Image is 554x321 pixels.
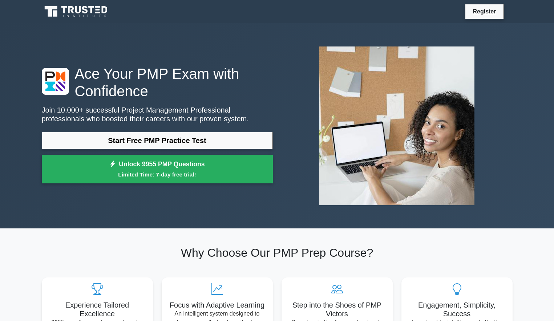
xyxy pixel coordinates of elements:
h2: Why Choose Our PMP Prep Course? [42,246,513,260]
h1: Ace Your PMP Exam with Confidence [42,65,273,100]
a: Register [468,7,500,16]
p: Join 10,000+ successful Project Management Professional professionals who boosted their careers w... [42,106,273,123]
a: Unlock 9955 PMP QuestionsLimited Time: 7-day free trial! [42,155,273,184]
small: Limited Time: 7-day free trial! [51,170,264,179]
h5: Experience Tailored Excellence [48,301,147,318]
h5: Engagement, Simplicity, Success [407,301,507,318]
a: Start Free PMP Practice Test [42,132,273,149]
h5: Focus with Adaptive Learning [167,301,267,309]
h5: Step into the Shoes of PMP Victors [287,301,387,318]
